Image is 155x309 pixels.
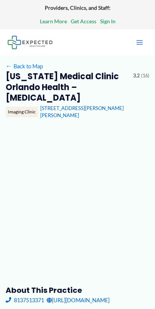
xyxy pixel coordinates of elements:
[71,17,96,26] a: Get Access
[40,17,67,26] a: Learn More
[6,63,12,69] span: ←
[8,36,53,49] img: Expected Healthcare Logo - side, dark font, small
[47,295,109,305] a: [URL][DOMAIN_NAME]
[6,285,150,295] h3: About this practice
[6,71,128,103] h2: [US_STATE] Medical Clinic Orlando Health – [MEDICAL_DATA]
[6,295,44,305] a: 8137513371
[132,35,147,50] button: Main menu toggle
[133,71,140,80] span: 3.2
[40,105,124,118] a: [STREET_ADDRESS][PERSON_NAME][PERSON_NAME]
[6,61,43,71] a: ←Back to Map
[141,71,149,80] span: (16)
[6,107,38,117] div: Imaging Clinic
[45,5,111,11] strong: Providers, Clinics, and Staff:
[100,17,115,26] a: Sign In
